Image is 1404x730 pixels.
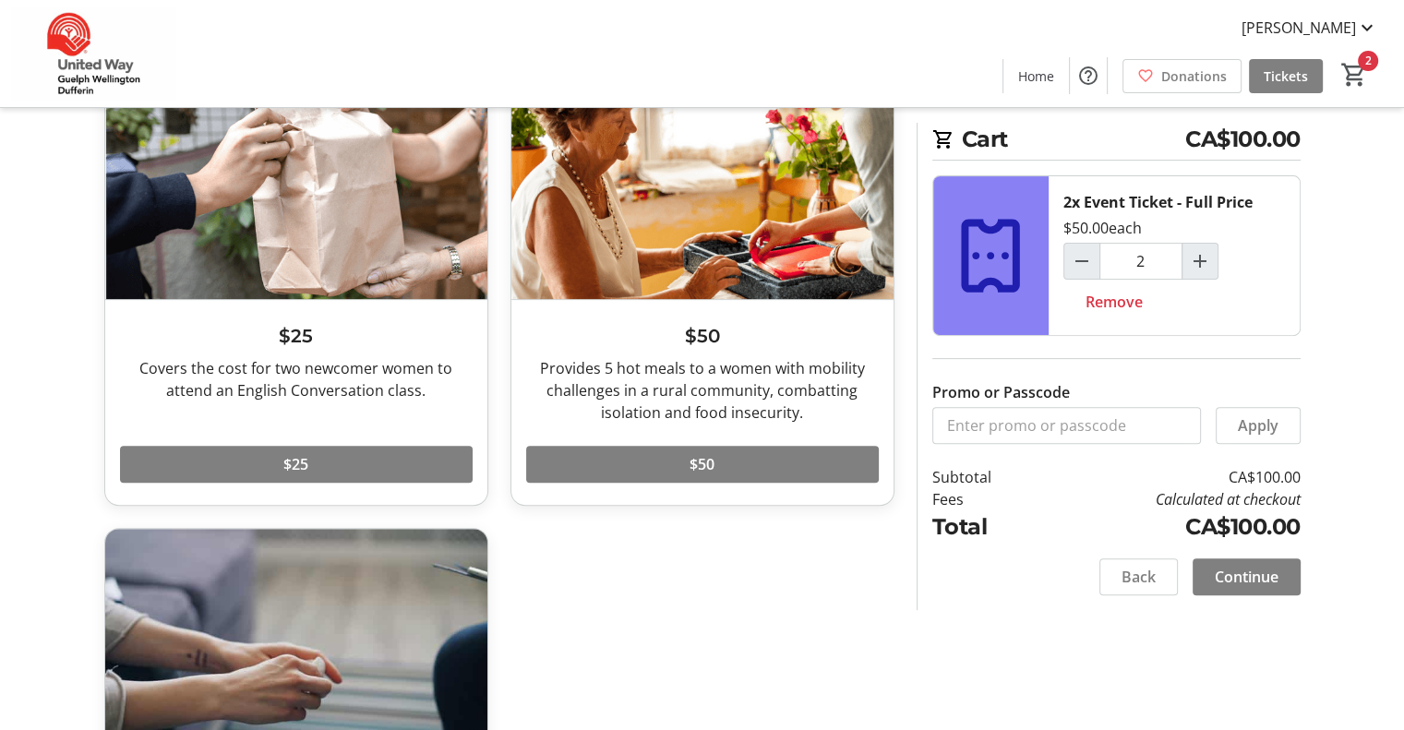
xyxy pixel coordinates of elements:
img: $50 [511,84,894,299]
button: Decrement by one [1064,244,1099,279]
h3: $50 [526,322,879,350]
td: CA$100.00 [1038,510,1300,544]
button: [PERSON_NAME] [1227,13,1393,42]
span: Back [1122,566,1156,588]
div: 2x Event Ticket - Full Price [1063,191,1253,213]
h3: $25 [120,322,473,350]
span: Donations [1161,66,1227,86]
img: United Way Guelph Wellington Dufferin's Logo [11,7,175,100]
button: Help [1070,57,1107,94]
span: $50 [690,453,714,475]
button: Apply [1216,407,1301,444]
input: Event Ticket - Full Price Quantity [1099,243,1182,280]
input: Enter promo or passcode [932,407,1201,444]
span: Home [1018,66,1054,86]
img: $25 [105,84,487,299]
a: Tickets [1249,59,1323,93]
button: $25 [120,446,473,483]
button: Remove [1063,283,1165,320]
button: $50 [526,446,879,483]
a: Donations [1122,59,1242,93]
span: Remove [1086,291,1143,313]
span: Tickets [1264,66,1308,86]
span: CA$100.00 [1185,123,1301,156]
td: Total [932,510,1039,544]
button: Increment by one [1182,244,1218,279]
button: Continue [1193,558,1301,595]
div: Provides 5 hot meals to a women with mobility challenges in a rural community, combatting isolati... [526,357,879,424]
button: Back [1099,558,1178,595]
a: Home [1003,59,1069,93]
label: Promo or Passcode [932,381,1070,403]
h2: Cart [932,123,1301,161]
span: [PERSON_NAME] [1242,17,1356,39]
td: Calculated at checkout [1038,488,1300,510]
td: CA$100.00 [1038,466,1300,488]
div: $50.00 each [1063,217,1142,239]
td: Fees [932,488,1039,510]
span: Apply [1238,414,1278,437]
td: Subtotal [932,466,1039,488]
span: Continue [1215,566,1278,588]
button: Cart [1338,58,1371,91]
span: $25 [283,453,308,475]
div: Covers the cost for two newcomer women to attend an English Conversation class. [120,357,473,401]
